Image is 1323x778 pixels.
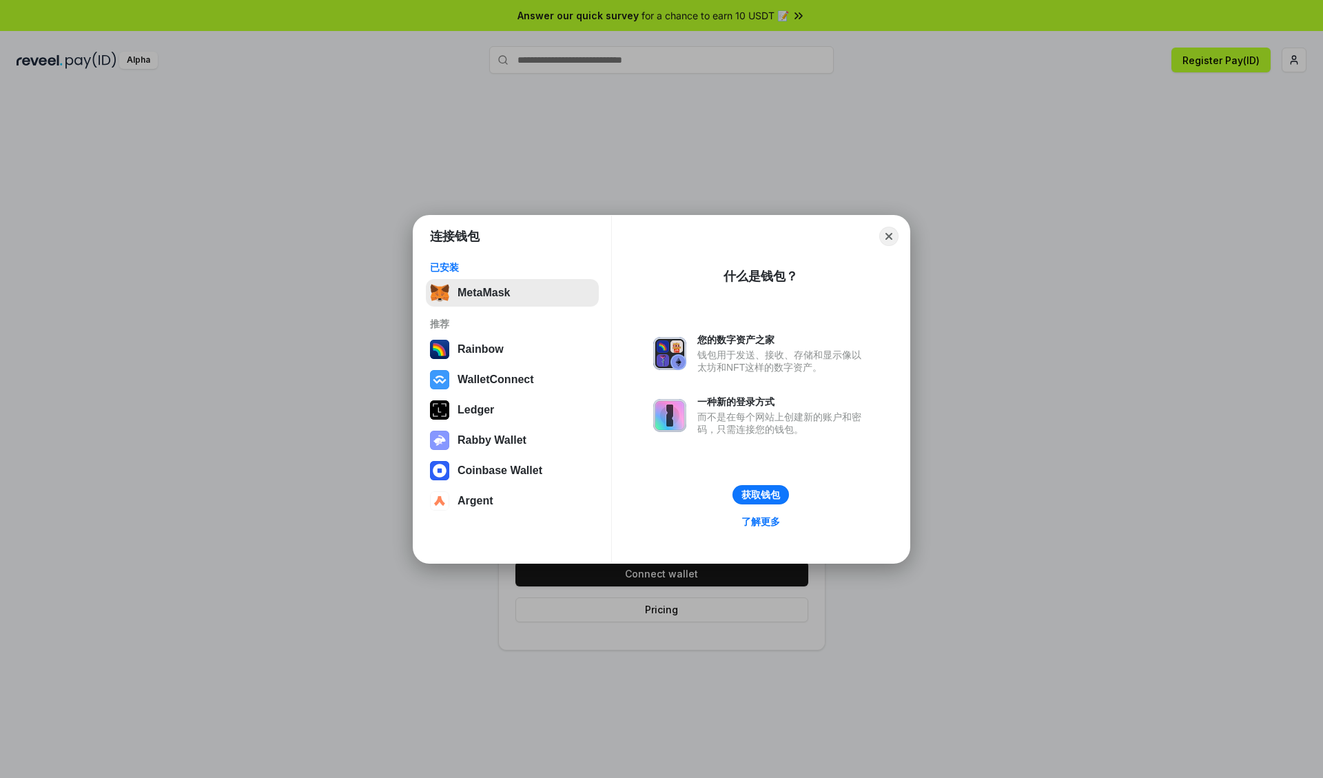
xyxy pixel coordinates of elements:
[430,283,449,303] img: svg+xml,%3Csvg%20fill%3D%22none%22%20height%3D%2233%22%20viewBox%3D%220%200%2035%2033%22%20width%...
[733,513,788,531] a: 了解更多
[741,489,780,501] div: 获取钱包
[458,434,526,447] div: Rabby Wallet
[426,457,599,484] button: Coinbase Wallet
[732,485,789,504] button: 获取钱包
[458,404,494,416] div: Ledger
[426,396,599,424] button: Ledger
[697,334,868,346] div: 您的数字资产之家
[430,461,449,480] img: svg+xml,%3Csvg%20width%3D%2228%22%20height%3D%2228%22%20viewBox%3D%220%200%2028%2028%22%20fill%3D...
[697,349,868,373] div: 钱包用于发送、接收、存储和显示像以太坊和NFT这样的数字资产。
[426,336,599,363] button: Rainbow
[741,515,780,528] div: 了解更多
[430,228,480,245] h1: 连接钱包
[458,373,534,386] div: WalletConnect
[458,287,510,299] div: MetaMask
[430,261,595,274] div: 已安装
[458,495,493,507] div: Argent
[426,279,599,307] button: MetaMask
[458,464,542,477] div: Coinbase Wallet
[697,411,868,436] div: 而不是在每个网站上创建新的账户和密码，只需连接您的钱包。
[430,491,449,511] img: svg+xml,%3Csvg%20width%3D%2228%22%20height%3D%2228%22%20viewBox%3D%220%200%2028%2028%22%20fill%3D...
[430,340,449,359] img: svg+xml,%3Csvg%20width%3D%22120%22%20height%3D%22120%22%20viewBox%3D%220%200%20120%20120%22%20fil...
[430,431,449,450] img: svg+xml,%3Csvg%20xmlns%3D%22http%3A%2F%2Fwww.w3.org%2F2000%2Fsvg%22%20fill%3D%22none%22%20viewBox...
[724,268,798,285] div: 什么是钱包？
[430,318,595,330] div: 推荐
[458,343,504,356] div: Rainbow
[653,337,686,370] img: svg+xml,%3Csvg%20xmlns%3D%22http%3A%2F%2Fwww.w3.org%2F2000%2Fsvg%22%20fill%3D%22none%22%20viewBox...
[426,427,599,454] button: Rabby Wallet
[426,366,599,393] button: WalletConnect
[879,227,899,246] button: Close
[430,370,449,389] img: svg+xml,%3Csvg%20width%3D%2228%22%20height%3D%2228%22%20viewBox%3D%220%200%2028%2028%22%20fill%3D...
[653,399,686,432] img: svg+xml,%3Csvg%20xmlns%3D%22http%3A%2F%2Fwww.w3.org%2F2000%2Fsvg%22%20fill%3D%22none%22%20viewBox...
[697,396,868,408] div: 一种新的登录方式
[430,400,449,420] img: svg+xml,%3Csvg%20xmlns%3D%22http%3A%2F%2Fwww.w3.org%2F2000%2Fsvg%22%20width%3D%2228%22%20height%3...
[426,487,599,515] button: Argent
